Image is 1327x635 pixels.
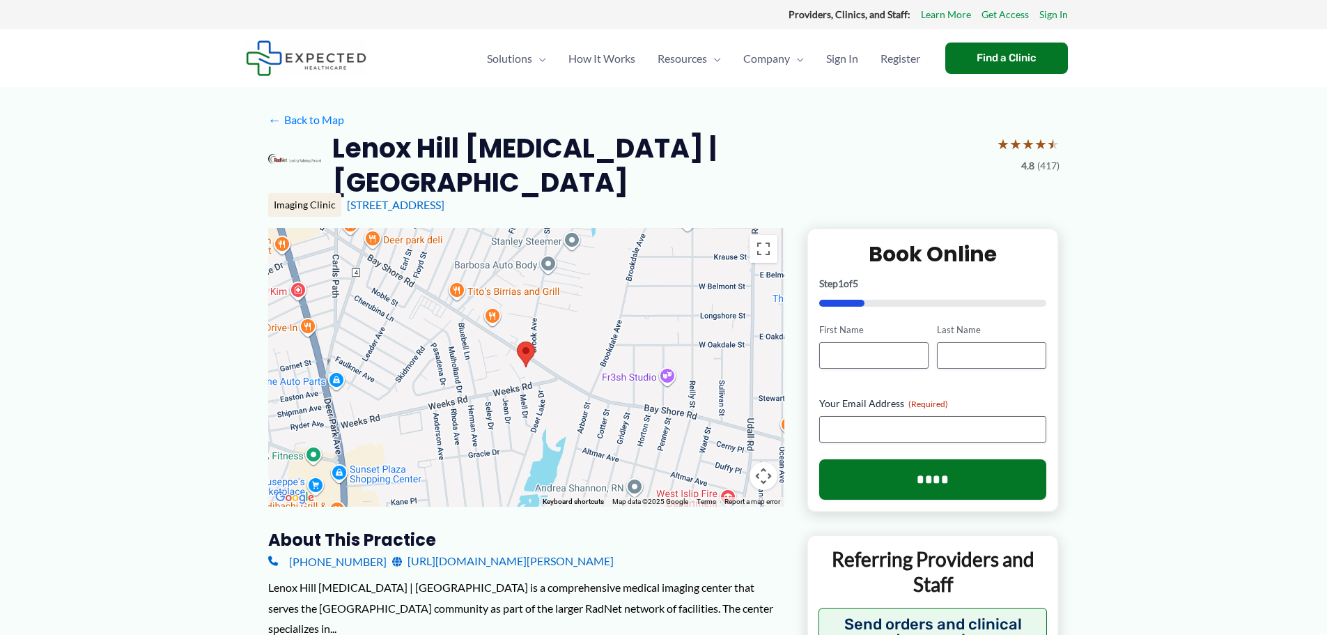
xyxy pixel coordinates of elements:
[937,323,1046,337] label: Last Name
[612,498,688,505] span: Map data ©2025 Google
[246,40,366,76] img: Expected Healthcare Logo - side, dark font, small
[268,113,281,126] span: ←
[1037,157,1060,175] span: (417)
[268,529,784,551] h3: About this practice
[1039,6,1068,24] a: Sign In
[332,131,986,200] h2: Lenox Hill [MEDICAL_DATA] | [GEOGRAPHIC_DATA]
[487,34,532,83] span: Solutions
[476,34,557,83] a: SolutionsMenu Toggle
[272,489,318,507] a: Open this area in Google Maps (opens a new window)
[568,34,635,83] span: How It Works
[743,34,790,83] span: Company
[268,109,344,130] a: ←Back to Map
[658,34,707,83] span: Resources
[1009,131,1022,157] span: ★
[1022,131,1034,157] span: ★
[557,34,646,83] a: How It Works
[869,34,931,83] a: Register
[392,551,614,572] a: [URL][DOMAIN_NAME][PERSON_NAME]
[819,279,1047,289] p: Step of
[818,546,1048,597] p: Referring Providers and Staff
[543,497,604,507] button: Keyboard shortcuts
[815,34,869,83] a: Sign In
[1047,131,1060,157] span: ★
[819,323,929,337] label: First Name
[724,498,780,505] a: Report a map error
[750,235,777,263] button: Toggle fullscreen view
[697,498,716,505] a: Terms (opens in new tab)
[272,489,318,507] img: Google
[945,43,1068,74] a: Find a Clinic
[646,34,732,83] a: ResourcesMenu Toggle
[268,193,341,217] div: Imaging Clinic
[750,462,777,490] button: Map camera controls
[880,34,920,83] span: Register
[908,399,948,409] span: (Required)
[819,397,1047,411] label: Your Email Address
[707,34,721,83] span: Menu Toggle
[789,8,910,20] strong: Providers, Clinics, and Staff:
[838,277,844,289] span: 1
[997,131,1009,157] span: ★
[921,6,971,24] a: Learn More
[1021,157,1034,175] span: 4.8
[1034,131,1047,157] span: ★
[532,34,546,83] span: Menu Toggle
[347,198,444,211] a: [STREET_ADDRESS]
[981,6,1029,24] a: Get Access
[790,34,804,83] span: Menu Toggle
[826,34,858,83] span: Sign In
[732,34,815,83] a: CompanyMenu Toggle
[853,277,858,289] span: 5
[476,34,931,83] nav: Primary Site Navigation
[268,551,387,572] a: [PHONE_NUMBER]
[819,240,1047,268] h2: Book Online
